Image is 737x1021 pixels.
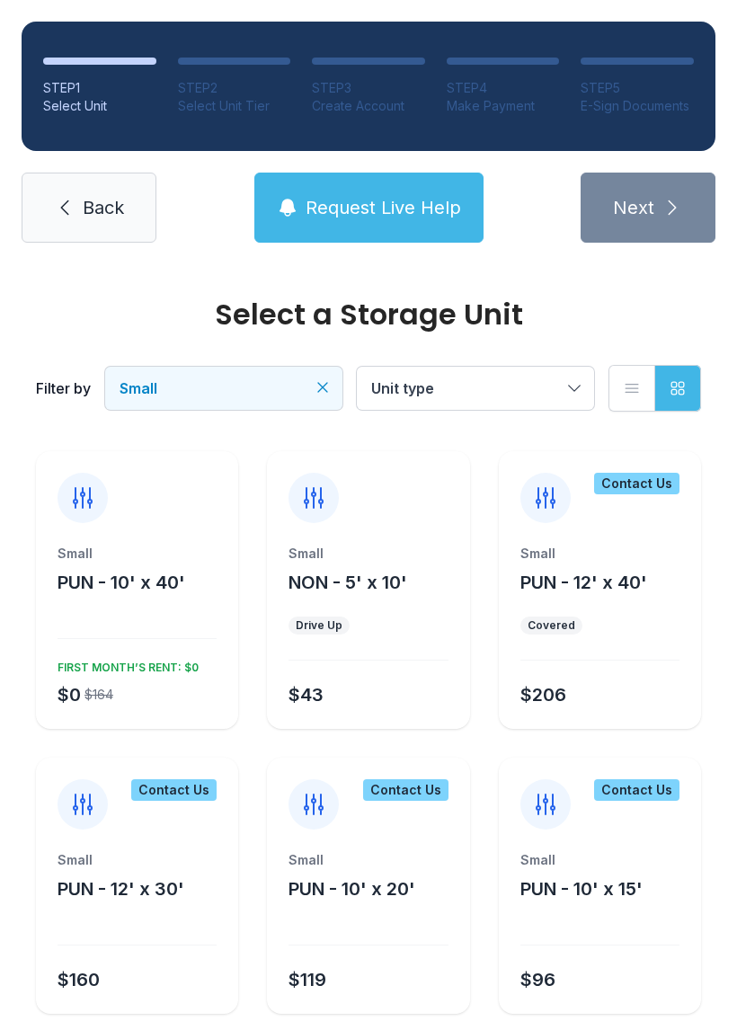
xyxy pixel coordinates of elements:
div: Small [58,545,217,563]
div: STEP 3 [312,79,425,97]
div: STEP 2 [178,79,291,97]
div: Contact Us [131,779,217,801]
button: PUN - 10' x 20' [289,876,415,901]
div: Drive Up [296,618,342,633]
div: $43 [289,682,324,707]
div: Make Payment [447,97,560,115]
div: Contact Us [594,779,679,801]
span: Small [120,379,157,397]
button: Clear filters [314,378,332,396]
div: Small [520,851,679,869]
span: PUN - 10' x 40' [58,572,185,593]
button: Unit type [357,367,594,410]
div: Contact Us [363,779,448,801]
span: PUN - 10' x 15' [520,878,643,900]
div: Select Unit [43,97,156,115]
button: PUN - 10' x 15' [520,876,643,901]
div: E-Sign Documents [581,97,694,115]
div: $206 [520,682,566,707]
div: Select Unit Tier [178,97,291,115]
div: Select a Storage Unit [36,300,701,329]
span: Back [83,195,124,220]
span: Unit type [371,379,434,397]
div: Filter by [36,377,91,399]
button: PUN - 10' x 40' [58,570,185,595]
button: PUN - 12' x 30' [58,876,184,901]
span: Next [613,195,654,220]
span: NON - 5' x 10' [289,572,407,593]
span: Request Live Help [306,195,461,220]
div: $0 [58,682,81,707]
button: Small [105,367,342,410]
div: STEP 1 [43,79,156,97]
div: $96 [520,967,555,992]
div: Small [289,851,448,869]
button: NON - 5' x 10' [289,570,407,595]
div: FIRST MONTH’S RENT: $0 [50,653,199,675]
div: $164 [84,686,113,704]
div: Small [520,545,679,563]
div: Contact Us [594,473,679,494]
span: PUN - 10' x 20' [289,878,415,900]
div: Create Account [312,97,425,115]
span: PUN - 12' x 30' [58,878,184,900]
div: STEP 4 [447,79,560,97]
div: Small [289,545,448,563]
span: PUN - 12' x 40' [520,572,647,593]
div: $160 [58,967,100,992]
div: $119 [289,967,326,992]
div: Small [58,851,217,869]
button: PUN - 12' x 40' [520,570,647,595]
div: STEP 5 [581,79,694,97]
div: Covered [528,618,575,633]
